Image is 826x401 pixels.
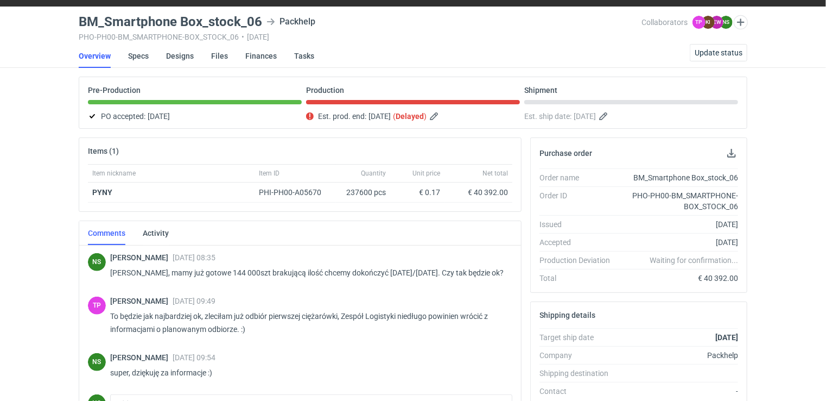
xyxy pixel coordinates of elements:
[695,49,742,57] span: Update status
[424,112,427,121] em: )
[110,310,504,336] p: To będzie jak najbardziej ok, zleciłam już odbiór pierwszej ciężarówki, Zespół Logistyki niedługo...
[539,350,619,361] div: Company
[88,86,141,95] p: Pre-Production
[524,110,738,123] div: Est. ship date:
[395,187,440,198] div: € 0.17
[110,253,173,262] span: [PERSON_NAME]
[734,15,748,29] button: Edit collaborators
[242,33,244,41] span: •
[143,221,169,245] a: Activity
[128,44,149,68] a: Specs
[110,353,173,362] span: [PERSON_NAME]
[539,237,619,248] div: Accepted
[619,219,738,230] div: [DATE]
[642,18,688,27] span: Collaborators
[619,237,738,248] div: [DATE]
[173,297,215,305] span: [DATE] 09:49
[539,149,592,158] h2: Purchase order
[715,333,738,342] strong: [DATE]
[92,169,136,178] span: Item nickname
[88,353,106,371] figcaption: NS
[702,16,715,29] figcaption: KI
[88,297,106,315] figcaption: TP
[619,273,738,284] div: € 40 392.00
[79,33,642,41] div: PHO-PH00-BM_SMARTPHONE-BOX_STOCK_06 [DATE]
[88,221,125,245] a: Comments
[110,366,504,379] p: super, dziękuję za informacje :)
[619,172,738,183] div: BM_Smartphone Box_stock_06
[148,110,170,123] span: [DATE]
[245,44,277,68] a: Finances
[361,169,386,178] span: Quantity
[539,255,619,266] div: Production Deviation
[306,86,344,95] p: Production
[725,147,738,160] button: Download PO
[173,353,215,362] span: [DATE] 09:54
[211,44,228,68] a: Files
[306,110,520,123] div: Est. prod. end:
[539,190,619,212] div: Order ID
[88,253,106,271] div: Natalia Stępak
[598,110,611,123] button: Edit estimated shipping date
[79,44,111,68] a: Overview
[259,169,279,178] span: Item ID
[619,190,738,212] div: PHO-PH00-BM_SMARTPHONE-BOX_STOCK_06
[539,172,619,183] div: Order name
[710,16,723,29] figcaption: EW
[294,44,314,68] a: Tasks
[393,112,396,121] em: (
[88,253,106,271] figcaption: NS
[619,350,738,361] div: Packhelp
[482,169,508,178] span: Net total
[412,169,440,178] span: Unit price
[429,110,442,123] button: Edit estimated production end date
[79,15,262,28] h3: BM_Smartphone Box_stock_06
[110,266,504,279] p: [PERSON_NAME], mamy już gotowe 144 000szt brakującą ilość chcemy dokończyć [DATE]/[DATE]. Czy tak...
[88,297,106,315] div: Tosia Płotek
[692,16,706,29] figcaption: TP
[619,386,738,397] div: -
[88,353,106,371] div: Natalia Stępak
[259,187,332,198] div: PHI-PH00-A05670
[166,44,194,68] a: Designs
[88,147,119,155] h2: Items (1)
[539,368,619,379] div: Shipping destination
[336,183,390,203] div: 237600 pcs
[539,219,619,230] div: Issued
[110,297,173,305] span: [PERSON_NAME]
[650,255,738,266] em: Waiting for confirmation...
[88,110,302,123] div: PO accepted:
[720,16,733,29] figcaption: NS
[173,253,215,262] span: [DATE] 08:35
[449,187,508,198] div: € 40 392.00
[396,112,424,121] strong: Delayed
[266,15,315,28] div: Packhelp
[539,273,619,284] div: Total
[524,86,557,95] p: Shipment
[92,188,112,197] strong: PYNY
[539,311,595,319] h2: Shipping details
[368,110,391,123] span: [DATE]
[574,110,596,123] span: [DATE]
[690,44,747,61] button: Update status
[539,332,619,343] div: Target ship date
[539,386,619,397] div: Contact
